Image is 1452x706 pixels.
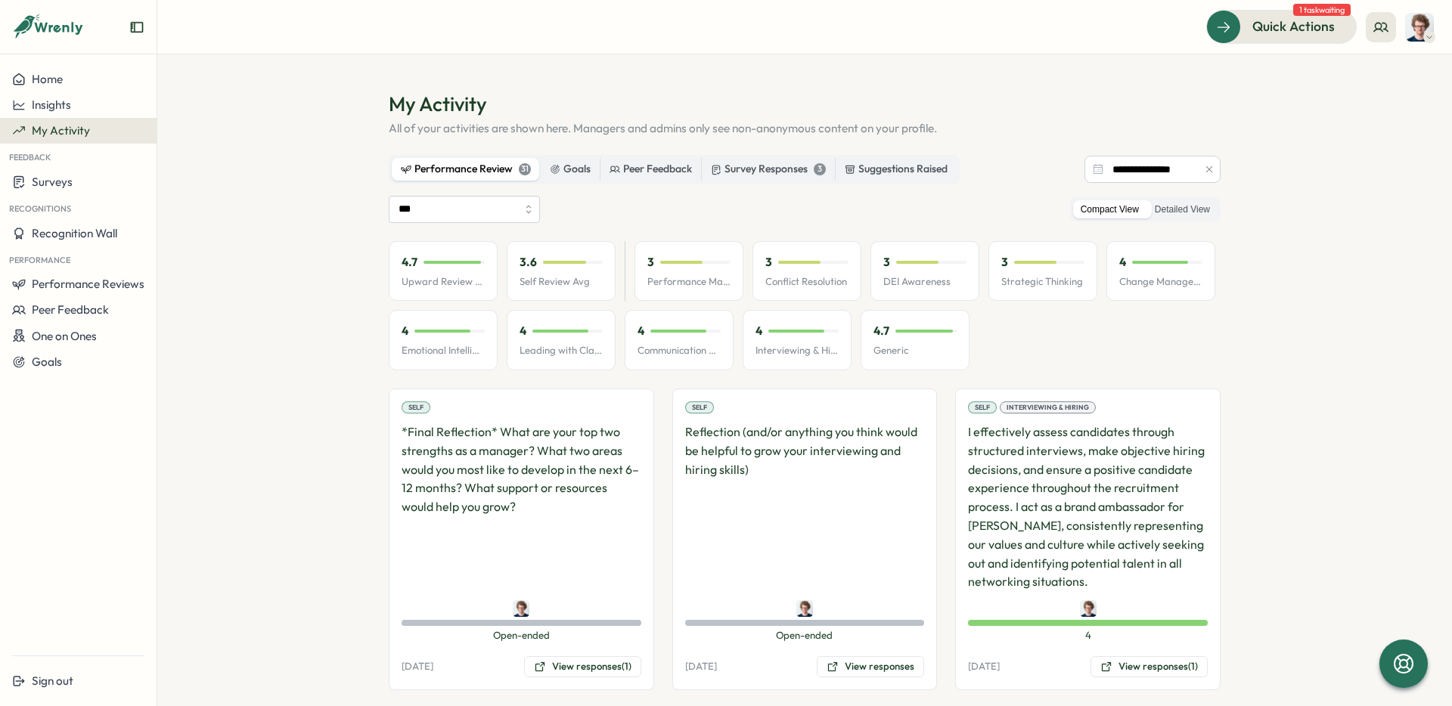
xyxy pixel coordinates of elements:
button: View responses(1) [1091,656,1208,677]
p: Conflict Resolution [765,275,849,289]
span: My Activity [32,123,90,138]
p: I effectively assess candidates through structured interviews, make objective hiring decisions, a... [968,423,1208,591]
span: Goals [32,355,62,369]
span: Open-ended [402,629,641,643]
p: 4.7 [873,323,889,339]
p: Strategic Thinking [1001,275,1084,289]
p: [DATE] [968,660,1000,673]
p: Generic [873,344,957,358]
p: 4.7 [402,254,417,271]
div: 31 [519,163,531,175]
span: Peer Feedback [32,302,109,317]
p: Reflection (and/or anything you think would be helpful to grow your interviewing and hiring skills) [685,423,925,591]
img: Joe Barber [1080,600,1097,617]
p: Change Management [1119,275,1202,289]
h1: My Activity [389,91,1221,117]
span: 1 task waiting [1293,4,1351,16]
label: Detailed View [1147,200,1218,219]
span: One on Ones [32,329,97,343]
button: View responses(1) [524,656,641,677]
p: [DATE] [685,660,717,673]
div: Interviewing & Hiring [1000,401,1096,413]
p: *Final Reflection* What are your top two strengths as a manager? What two areas would you most li... [402,423,641,591]
p: 3 [765,254,772,271]
div: Self [402,401,430,413]
span: Quick Actions [1252,17,1335,36]
p: 4 [402,323,408,339]
p: 4 [1119,254,1126,271]
p: 4 [520,323,526,339]
p: All of your activities are shown here. Managers and admins only see non-anonymous content on your... [389,120,1221,137]
p: 3.6 [520,254,537,271]
span: Surveys [32,175,73,189]
button: View responses [817,656,924,677]
span: Home [32,72,63,86]
p: Self Review Avg [520,275,603,289]
p: 4 [638,323,644,339]
img: Joe Barber [796,600,813,617]
p: 3 [1001,254,1008,271]
div: Self [968,401,997,413]
button: Expand sidebar [129,20,144,35]
p: 3 [647,254,654,271]
div: Suggestions Raised [845,161,948,178]
button: Quick Actions [1206,10,1357,43]
p: Performance Management [647,275,731,289]
span: Sign out [32,673,73,688]
img: Joe Barber [1405,13,1434,42]
span: 4 [968,629,1208,643]
p: 4 [755,323,762,339]
div: Peer Feedback [610,161,692,178]
p: Upward Review Avg [402,275,485,289]
img: Joe Barber [513,600,529,617]
p: Communication Skills [638,344,721,358]
p: Leading with Clarity & Confidence [520,344,603,358]
span: Recognition Wall [32,226,117,240]
div: Performance Review [401,161,531,178]
span: Open-ended [685,629,925,643]
p: 3 [883,254,890,271]
div: Self [685,401,714,413]
span: Performance Reviews [32,277,144,291]
div: Survey Responses [711,161,826,178]
p: [DATE] [402,660,433,673]
p: Emotional Intelligence [402,344,485,358]
p: DEI Awareness [883,275,966,289]
label: Compact View [1073,200,1146,219]
span: Insights [32,98,71,112]
p: Interviewing & Hiring [755,344,839,358]
div: Goals [550,161,591,178]
div: 3 [814,163,826,175]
